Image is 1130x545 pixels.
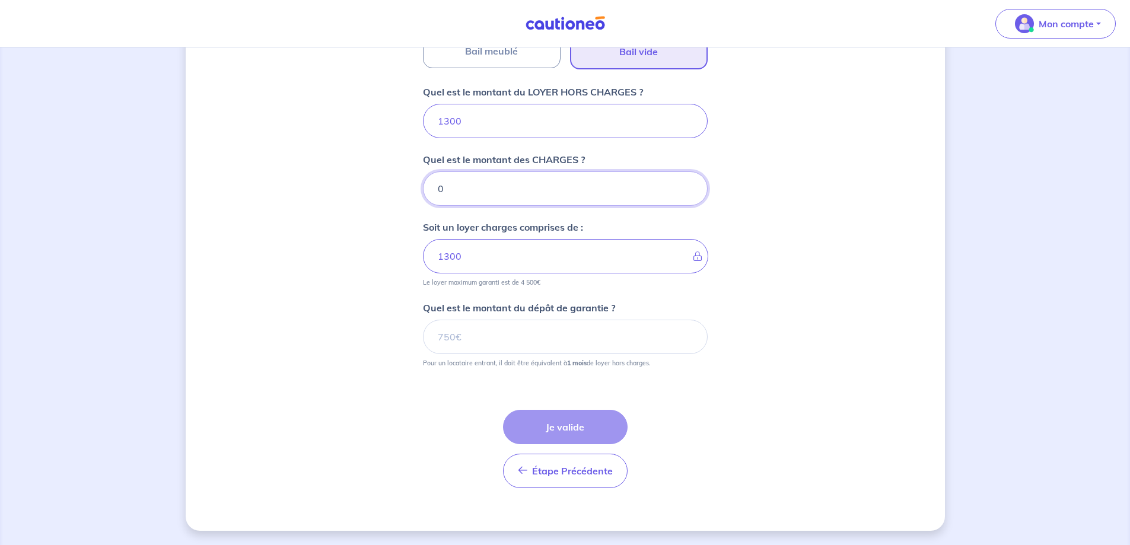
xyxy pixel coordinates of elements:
[423,85,643,99] p: Quel est le montant du LOYER HORS CHARGES ?
[423,320,708,354] input: 750€
[1015,14,1034,33] img: illu_account_valid_menu.svg
[567,359,587,367] strong: 1 mois
[423,152,585,167] p: Quel est le montant des CHARGES ?
[423,239,708,273] input: - €
[423,220,583,234] p: Soit un loyer charges comprises de :
[1039,17,1094,31] p: Mon compte
[423,359,650,367] p: Pour un locataire entrant, il doit être équivalent à de loyer hors charges.
[532,465,613,477] span: Étape Précédente
[423,171,708,206] input: 80 €
[503,454,628,488] button: Étape Précédente
[995,9,1116,39] button: illu_account_valid_menu.svgMon compte
[465,44,518,58] span: Bail meublé
[619,44,658,59] span: Bail vide
[423,301,615,315] p: Quel est le montant du dépôt de garantie ?
[521,16,610,31] img: Cautioneo
[423,104,708,138] input: 750€
[423,278,540,286] p: Le loyer maximum garanti est de 4 500€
